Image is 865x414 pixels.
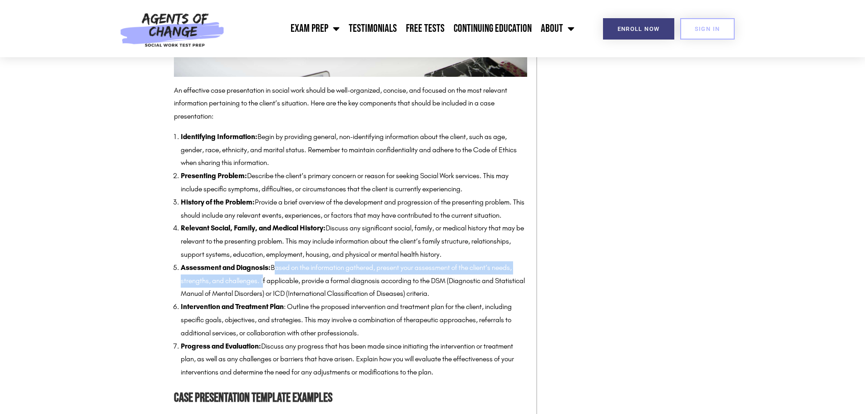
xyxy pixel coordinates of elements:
p: An effective case presentation in social work should be well-organized, concise, and focused on t... [174,84,527,123]
strong: Assessment and Diagnosis: [181,263,271,272]
strong: History of the Problem: [181,198,255,206]
li: Describe the client’s primary concern or reason for seeking Social Work services. This may includ... [181,170,527,196]
li: Based on the information gathered, present your assessment of the client’s needs, strengths, and ... [181,261,527,300]
li: Begin by providing general, non-identifying information about the client, such as age, gender, ra... [181,130,527,170]
strong: Intervention and Treatment Plan [181,302,284,311]
strong: Progress and Evaluation: [181,342,261,350]
nav: Menu [229,17,579,40]
a: Exam Prep [286,17,344,40]
h2: Case Presentation Template Examples [174,388,527,409]
a: About [536,17,579,40]
strong: Relevant Social, Family, and Medical History: [181,224,326,232]
a: Testimonials [344,17,401,40]
li: Discuss any progress that has been made since initiating the intervention or treatment plan, as w... [181,340,527,379]
a: Enroll Now [603,18,674,40]
a: Continuing Education [449,17,536,40]
a: SIGN IN [680,18,735,40]
li: Discuss any significant social, family, or medical history that may be relevant to the presenting... [181,222,527,261]
li: Provide a brief overview of the development and progression of the presenting problem. This shoul... [181,196,527,222]
strong: Identifying Information: [181,132,257,141]
span: Enroll Now [618,26,660,32]
span: SIGN IN [695,26,720,32]
strong: Presenting Problem: [181,171,247,180]
li: : Outline the proposed intervention and treatment plan for the client, including specific goals, ... [181,300,527,339]
a: Free Tests [401,17,449,40]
